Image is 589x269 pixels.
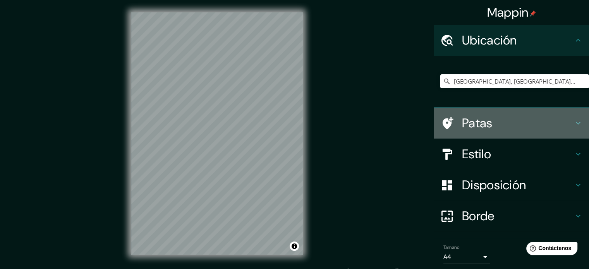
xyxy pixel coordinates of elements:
font: Patas [462,115,493,131]
font: A4 [443,253,451,261]
div: Ubicación [434,25,589,56]
div: A4 [443,251,490,263]
button: Activar o desactivar atribución [290,242,299,251]
canvas: Mapa [131,12,303,255]
font: Borde [462,208,495,224]
font: Mappin [487,4,529,21]
input: Elige tu ciudad o zona [440,74,589,88]
font: Estilo [462,146,491,162]
iframe: Lanzador de widgets de ayuda [520,239,580,260]
font: Ubicación [462,32,517,48]
img: pin-icon.png [530,10,536,17]
div: Estilo [434,139,589,170]
font: Tamaño [443,244,459,250]
div: Disposición [434,170,589,200]
div: Borde [434,200,589,231]
font: Disposición [462,177,526,193]
div: Patas [434,108,589,139]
